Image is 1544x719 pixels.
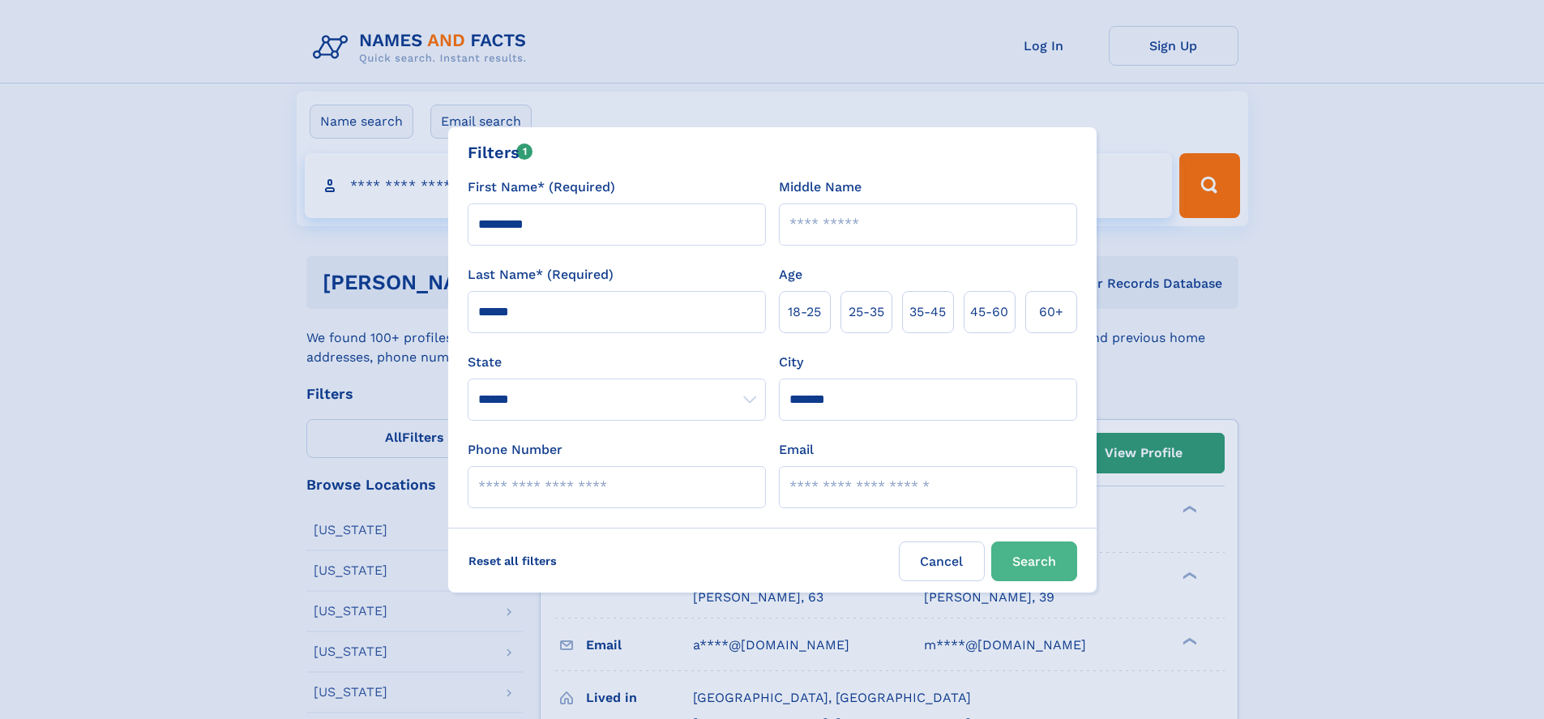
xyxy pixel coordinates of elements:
[779,178,862,197] label: Middle Name
[849,302,884,322] span: 25‑35
[468,265,614,285] label: Last Name* (Required)
[468,353,766,372] label: State
[909,302,946,322] span: 35‑45
[779,265,802,285] label: Age
[779,440,814,460] label: Email
[468,178,615,197] label: First Name* (Required)
[788,302,821,322] span: 18‑25
[1039,302,1063,322] span: 60+
[899,541,985,581] label: Cancel
[779,353,803,372] label: City
[468,140,533,165] div: Filters
[991,541,1077,581] button: Search
[458,541,567,580] label: Reset all filters
[468,440,562,460] label: Phone Number
[970,302,1008,322] span: 45‑60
